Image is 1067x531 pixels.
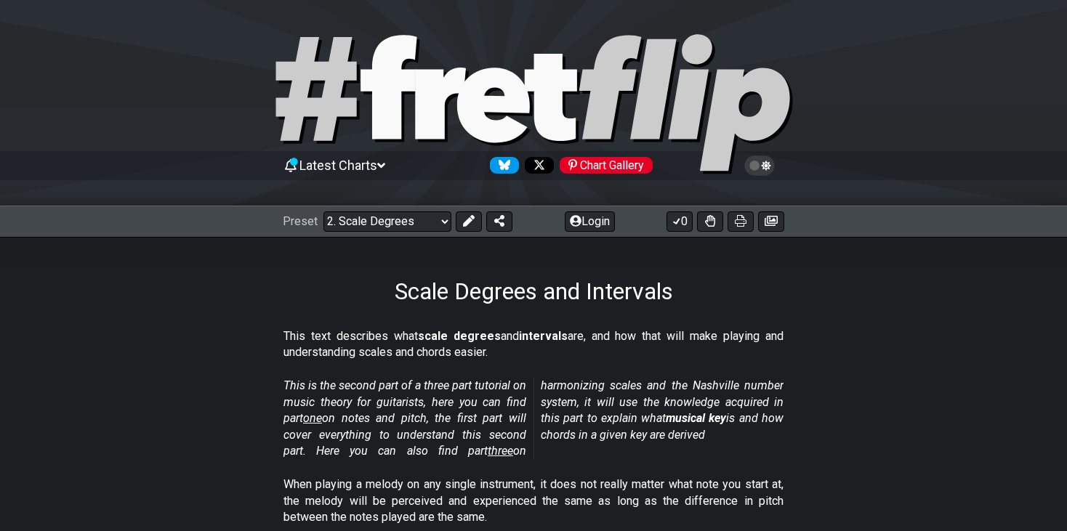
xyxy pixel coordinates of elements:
strong: intervals [519,329,568,343]
strong: scale degrees [418,329,501,343]
button: Toggle Dexterity for all fretkits [697,211,723,232]
div: Chart Gallery [560,157,653,174]
a: Follow #fretflip at Bluesky [484,157,519,174]
a: Follow #fretflip at X [519,157,554,174]
button: Share Preset [486,211,512,232]
select: Preset [323,211,451,232]
button: Edit Preset [456,211,482,232]
button: Create image [758,211,784,232]
button: Login [565,211,615,232]
p: This text describes what and are, and how that will make playing and understanding scales and cho... [283,328,784,361]
span: one [303,411,322,425]
button: 0 [667,211,693,232]
em: This is the second part of a three part tutorial on music theory for guitarists, here you can fin... [283,378,784,458]
span: Toggle light / dark theme [752,159,768,172]
span: three [488,444,513,458]
p: When playing a melody on any single instrument, it does not really matter what note you start at,... [283,477,784,525]
button: Print [728,211,754,232]
strong: musical key [666,411,726,425]
span: Preset [283,214,318,228]
h1: Scale Degrees and Intervals [395,277,673,305]
a: #fretflip at Pinterest [554,157,653,174]
span: Latest Charts [299,158,377,173]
